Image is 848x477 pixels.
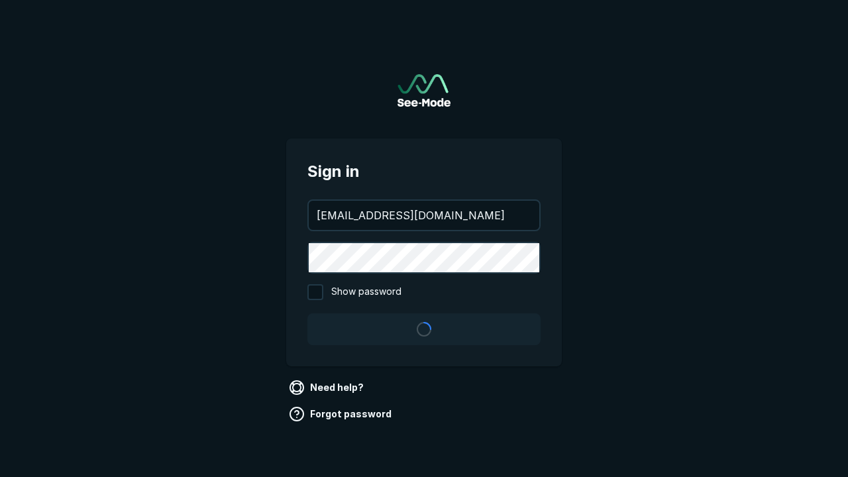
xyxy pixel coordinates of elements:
span: Sign in [307,160,541,184]
a: Go to sign in [397,74,450,107]
a: Need help? [286,377,369,398]
input: your@email.com [309,201,539,230]
img: See-Mode Logo [397,74,450,107]
span: Show password [331,284,401,300]
a: Forgot password [286,403,397,425]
